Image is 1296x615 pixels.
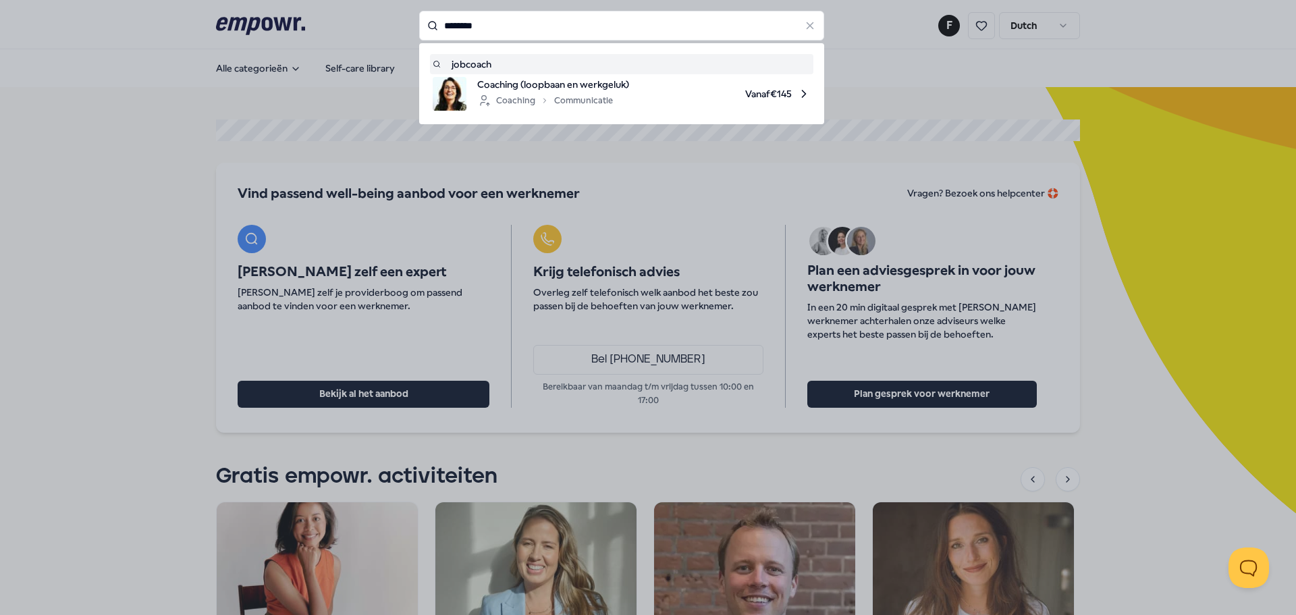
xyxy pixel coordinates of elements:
span: Vanaf € 145 [640,77,811,111]
input: Search for products, categories or subcategories [419,11,824,41]
img: product image [433,77,466,111]
span: Coaching (loopbaan en werkgeluk) [477,77,629,92]
div: Coaching Communicatie [477,92,613,109]
iframe: Help Scout Beacon - Open [1228,547,1269,588]
a: product imageCoaching (loopbaan en werkgeluk)CoachingCommunicatieVanaf€145 [433,77,811,111]
a: jobcoach [433,57,811,72]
